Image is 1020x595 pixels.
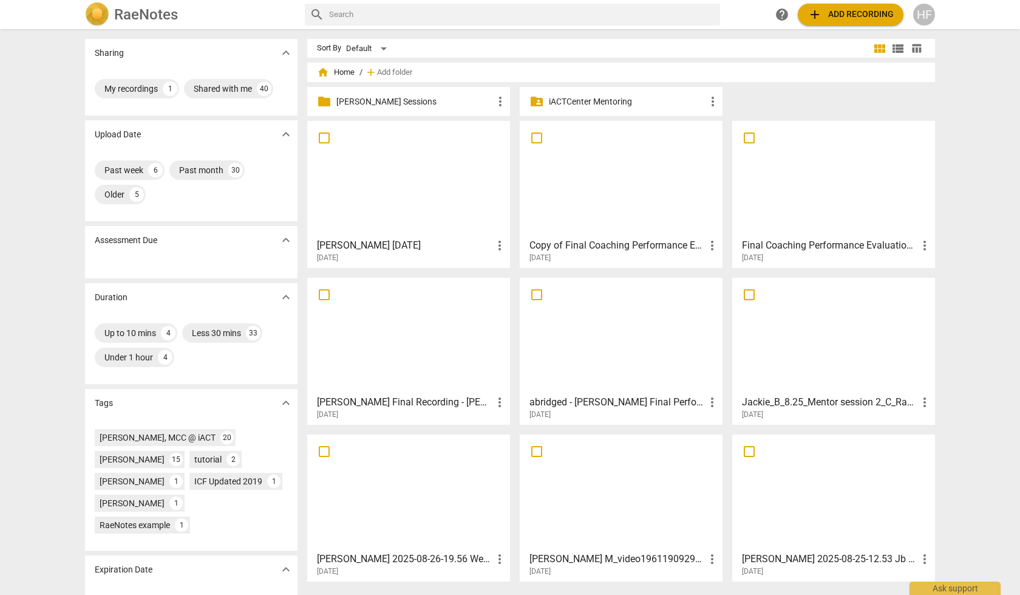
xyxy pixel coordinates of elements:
div: Past month [179,164,223,176]
span: [DATE] [529,410,551,420]
span: add [807,7,822,22]
a: Help [771,4,793,26]
span: more_vert [492,395,507,410]
span: Add folder [377,68,412,77]
div: 5 [129,187,144,202]
span: more_vert [705,552,719,566]
div: 1 [175,518,188,532]
span: home [317,66,329,78]
span: help [775,7,789,22]
button: Show more [277,231,295,249]
h3: Richard Parsons Sept 2 2025 [317,238,492,253]
button: Show more [277,125,295,143]
span: add [365,66,377,78]
p: Heidi Mentoring Sessions [336,95,493,108]
a: [PERSON_NAME] 2025-08-26-19.56 Weekly [PERSON_NAME], [PERSON_NAME] - [DATE] 12-02 Pdt - Recording... [311,439,506,576]
span: more_vert [917,395,932,410]
span: expand_more [279,233,293,247]
a: Jackie_B_8.25_Mentor session 2_C_Rachel[DATE] [736,282,931,419]
div: Sort By [317,44,341,53]
span: folder_shared [529,94,544,109]
span: more_vert [492,552,507,566]
div: tutorial [194,453,222,466]
span: expand_more [279,127,293,142]
h2: RaeNotes [114,6,178,23]
div: 20 [220,431,234,444]
span: view_module [872,41,887,56]
div: Shared with me [194,83,252,95]
p: Tags [95,397,113,410]
div: [PERSON_NAME], MCC @ iACT [100,432,216,444]
a: abridged - [PERSON_NAME] Final Performance Evaluation Recording Aug. 19_25 - [PERSON_NAME][DATE] [524,282,718,419]
p: Assessment Due [95,234,157,247]
span: view_list [891,41,905,56]
div: 30 [228,163,243,177]
a: [PERSON_NAME] M_video1961190929_mentor session 4[DATE] [524,439,718,576]
span: Home [317,66,355,78]
p: Duration [95,291,127,304]
h3: Amy Carman 2025-08-25-12.53 Jb & Ac 8-19 [742,552,917,566]
span: expand_more [279,396,293,410]
h3: abridged - Jody Beagle Final Performance Evaluation Recording Aug. 19_25 - Jody Beagle [529,395,705,410]
span: search [310,7,324,22]
span: [DATE] [317,410,338,420]
p: Sharing [95,47,124,60]
a: [PERSON_NAME] [DATE][DATE] [311,125,506,263]
span: Add recording [807,7,894,22]
span: [DATE] [529,253,551,263]
div: Ask support [909,582,1001,595]
span: [DATE] [317,566,338,577]
h3: Jackie_B_8.25_Mentor session 2_C_Rachel [742,395,917,410]
button: Upload [798,4,903,26]
div: 33 [246,326,260,340]
div: My recordings [104,83,158,95]
span: / [359,68,362,77]
div: 1 [169,497,183,510]
span: more_vert [917,238,932,253]
span: more_vert [705,94,720,109]
h3: Charlotte Shimko 2025-08-26-19.56 Weekly Triad- Simone, Kerstin, Charlotte - 2025-08-26 12-02 Pdt... [317,552,492,566]
div: ICF Updated 2019 [194,475,262,487]
a: LogoRaeNotes [85,2,295,27]
div: [PERSON_NAME] [100,497,165,509]
p: Upload Date [95,128,141,141]
h3: Ani Z. Final Recording - Ani Zakari-converted [317,395,492,410]
button: Show more [277,288,295,306]
button: Tile view [871,40,889,58]
p: Expiration Date [95,563,152,576]
span: more_vert [705,395,719,410]
a: [PERSON_NAME] 2025-08-25-12.53 Jb & Ac 8-19[DATE] [736,439,931,576]
span: expand_more [279,46,293,60]
button: Table view [907,40,925,58]
span: more_vert [917,552,932,566]
div: [PERSON_NAME] [100,475,165,487]
div: 15 [169,453,183,466]
button: HF [913,4,935,26]
button: Show more [277,394,295,412]
div: [PERSON_NAME] [100,453,165,466]
span: folder [317,94,331,109]
span: more_vert [492,238,507,253]
div: 4 [161,326,175,340]
span: [DATE] [742,566,763,577]
button: Show more [277,44,295,62]
span: expand_more [279,290,293,304]
h3: Final Coaching Performance Evaluation Session - Andrea Perez [742,238,917,253]
div: 1 [267,475,280,488]
div: 2 [226,453,240,466]
span: table_chart [911,43,922,54]
span: [DATE] [317,253,338,263]
div: Default [346,39,391,58]
div: RaeNotes example [100,519,170,531]
a: Copy of Final Coaching Performance Evaluation Session - [PERSON_NAME][DATE] [524,125,718,263]
div: 4 [158,350,172,365]
div: 40 [257,81,271,96]
p: iACTCenter Mentoring [549,95,705,108]
div: 1 [163,81,177,96]
div: Up to 10 mins [104,327,156,339]
button: Show more [277,560,295,579]
input: Search [329,5,715,24]
h3: Colleen M_video1961190929_mentor session 4 [529,552,705,566]
div: Older [104,188,124,201]
div: 6 [148,163,163,177]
